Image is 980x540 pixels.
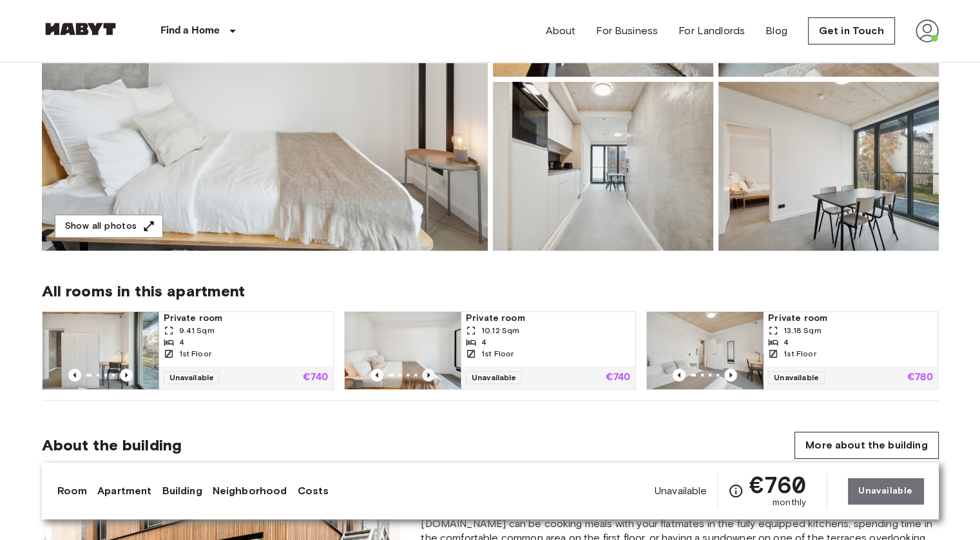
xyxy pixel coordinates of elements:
img: avatar [916,19,939,43]
a: Marketing picture of unit DE-01-264-002-04HPrevious imagePrevious imagePrivate room9.41 Sqm41st F... [42,311,334,390]
span: monthly [773,496,806,509]
button: Previous image [370,369,383,381]
p: €740 [303,372,328,383]
span: Private room [768,312,932,325]
span: Private room [164,312,328,325]
span: All rooms in this apartment [42,282,939,301]
span: 10.12 Sqm [481,325,519,336]
span: 9.41 Sqm [179,325,215,336]
a: Get in Touch [808,17,895,44]
a: Room [57,483,88,499]
img: Picture of unit DE-01-264-002-01H [718,82,939,251]
span: 13.18 Sqm [783,325,821,336]
img: Picture of unit DE-01-264-002-01H [493,82,713,251]
span: About the building [42,436,182,455]
button: Previous image [724,369,737,381]
span: 4 [179,336,184,348]
img: Marketing picture of unit DE-01-264-002-02H [647,312,763,389]
span: Private room [466,312,630,325]
span: 1st Floor [783,348,816,360]
a: Blog [765,23,787,39]
button: Previous image [673,369,686,381]
span: 1st Floor [179,348,211,360]
p: €740 [606,372,631,383]
a: Marketing picture of unit DE-01-264-002-03HPrevious imagePrevious imagePrivate room10.12 Sqm41st ... [344,311,636,390]
span: €760 [749,473,806,496]
img: Marketing picture of unit DE-01-264-002-04H [43,312,159,389]
svg: Check cost overview for full price breakdown. Please note that discounts apply to new joiners onl... [728,483,744,499]
span: Unavailable [466,371,523,384]
a: For Landlords [678,23,745,39]
p: Find a Home [160,23,220,39]
a: Marketing picture of unit DE-01-264-002-02HPrevious imagePrevious imagePrivate room13.18 Sqm41st ... [646,311,938,390]
button: Previous image [120,369,133,381]
span: Unavailable [164,371,220,384]
img: Habyt [42,23,119,35]
a: More about the building [794,432,938,459]
a: Apartment [97,483,151,499]
span: 4 [481,336,486,348]
button: Previous image [422,369,435,381]
p: €780 [907,372,933,383]
span: 1st Floor [481,348,514,360]
a: Building [162,483,202,499]
span: 4 [783,336,789,348]
span: Unavailable [768,371,825,384]
span: Unavailable [655,484,707,498]
a: Neighborhood [213,483,287,499]
a: About [546,23,576,39]
a: For Business [596,23,658,39]
button: Previous image [68,369,81,381]
a: Costs [297,483,329,499]
img: Marketing picture of unit DE-01-264-002-03H [345,312,461,389]
button: Show all photos [55,215,163,238]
